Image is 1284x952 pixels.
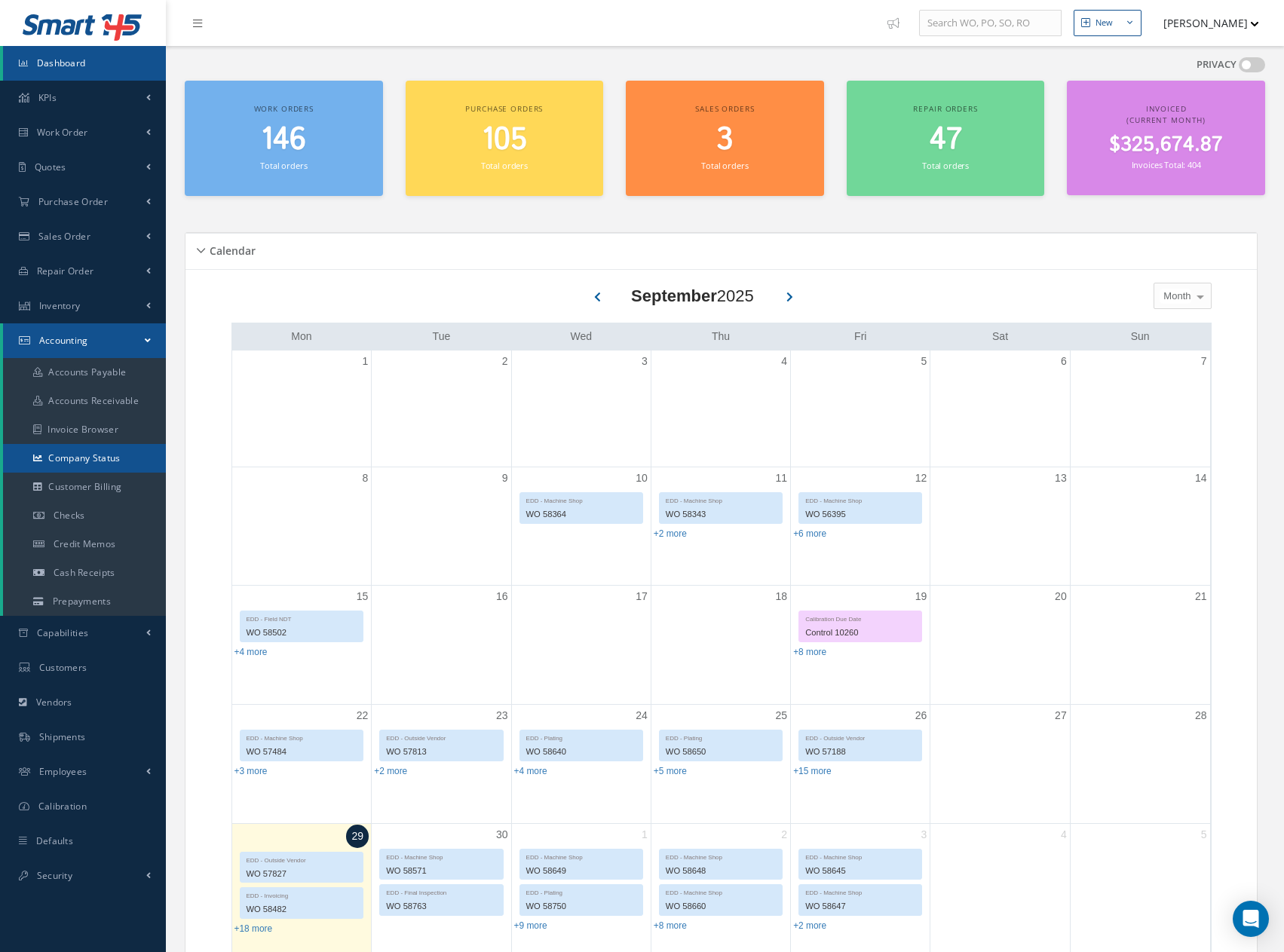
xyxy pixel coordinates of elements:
[514,766,547,776] a: Show 4 more events
[520,885,642,898] div: EDD - Plating
[241,743,363,761] div: WO 57484
[654,528,687,539] a: Show 2 more events
[701,160,748,171] small: Total orders
[38,91,57,104] span: KPIs
[3,387,166,415] a: Accounts Receivable
[778,350,790,372] a: September 4, 2025
[380,743,502,761] div: WO 57813
[1070,704,1209,823] td: September 28, 2025
[930,704,1070,823] td: September 27, 2025
[626,81,824,196] a: Sales orders 3 Total orders
[1198,824,1210,846] a: October 5, 2025
[481,160,528,171] small: Total orders
[1052,467,1070,489] a: September 13, 2025
[631,283,754,308] div: 2025
[241,853,363,865] div: EDD - Outside Vendor
[778,824,790,846] a: October 2, 2025
[380,862,502,880] div: WO 58571
[260,160,307,171] small: Total orders
[261,118,306,161] span: 146
[3,323,166,358] a: Accounting
[989,327,1011,346] a: Saturday
[851,327,869,346] a: Friday
[651,704,790,823] td: September 25, 2025
[374,766,407,776] a: Show 2 more events
[3,444,166,473] a: Company Status
[520,506,642,523] div: WO 58364
[660,898,782,915] div: WO 58660
[354,705,372,727] a: September 22, 2025
[39,730,86,743] span: Shipments
[1198,350,1210,372] a: September 7, 2025
[36,834,73,847] span: Defaults
[660,743,782,761] div: WO 58650
[53,595,111,608] span: Prepayments
[651,467,790,586] td: September 11, 2025
[3,473,166,501] a: Customer Billing
[38,195,108,208] span: Purchase Order
[288,327,314,346] a: Monday
[912,586,930,608] a: September 19, 2025
[39,661,87,674] span: Customers
[380,898,502,915] div: WO 58763
[793,920,826,931] a: Show 2 more events
[37,265,94,277] span: Repair Order
[799,730,921,743] div: EDD - Outside Vendor
[3,358,166,387] a: Accounts Payable
[3,415,166,444] a: Invoice Browser
[1233,901,1269,937] div: Open Intercom Messenger
[520,898,642,915] div: WO 58750
[1058,824,1070,846] a: October 4, 2025
[791,704,930,823] td: September 26, 2025
[799,611,921,624] div: Calibration Due Date
[241,865,363,883] div: WO 57827
[37,57,86,69] span: Dashboard
[1070,586,1209,705] td: September 21, 2025
[791,467,930,586] td: September 12, 2025
[1070,350,1209,467] td: September 7, 2025
[372,586,511,705] td: September 16, 2025
[709,327,733,346] a: Thursday
[380,730,502,743] div: EDD - Outside Vendor
[520,743,642,761] div: WO 58640
[35,161,66,173] span: Quotes
[633,705,651,727] a: September 24, 2025
[1128,327,1153,346] a: Sunday
[799,493,921,506] div: EDD - Machine Shop
[639,824,651,846] a: October 1, 2025
[793,528,826,539] a: Show 6 more events
[37,626,89,639] span: Capabilities
[654,766,687,776] a: Show 5 more events
[773,705,791,727] a: September 25, 2025
[633,586,651,608] a: September 17, 2025
[254,103,314,114] span: Work orders
[234,766,268,776] a: Show 3 more events
[1052,586,1070,608] a: September 20, 2025
[234,923,273,934] a: Show 18 more events
[359,467,371,489] a: September 8, 2025
[372,467,511,586] td: September 9, 2025
[3,501,166,530] a: Checks
[799,624,921,641] div: Control 10260
[930,586,1070,705] td: September 20, 2025
[930,467,1070,586] td: September 13, 2025
[380,849,502,862] div: EDD - Machine Shop
[3,559,166,587] a: Cash Receipts
[354,586,372,608] a: September 15, 2025
[232,467,372,586] td: September 8, 2025
[660,493,782,506] div: EDD - Machine Shop
[918,350,930,372] a: September 5, 2025
[1109,130,1223,160] span: $325,674.87
[660,506,782,523] div: WO 58343
[54,537,116,550] span: Credit Memos
[241,611,363,624] div: EDD - Field NDT
[39,299,81,312] span: Inventory
[1126,115,1206,125] span: (Current Month)
[520,849,642,862] div: EDD - Machine Shop
[791,350,930,467] td: September 5, 2025
[3,587,166,616] a: Prepayments
[38,800,87,813] span: Calibration
[799,862,921,880] div: WO 58645
[36,696,72,709] span: Vendors
[1058,350,1070,372] a: September 6, 2025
